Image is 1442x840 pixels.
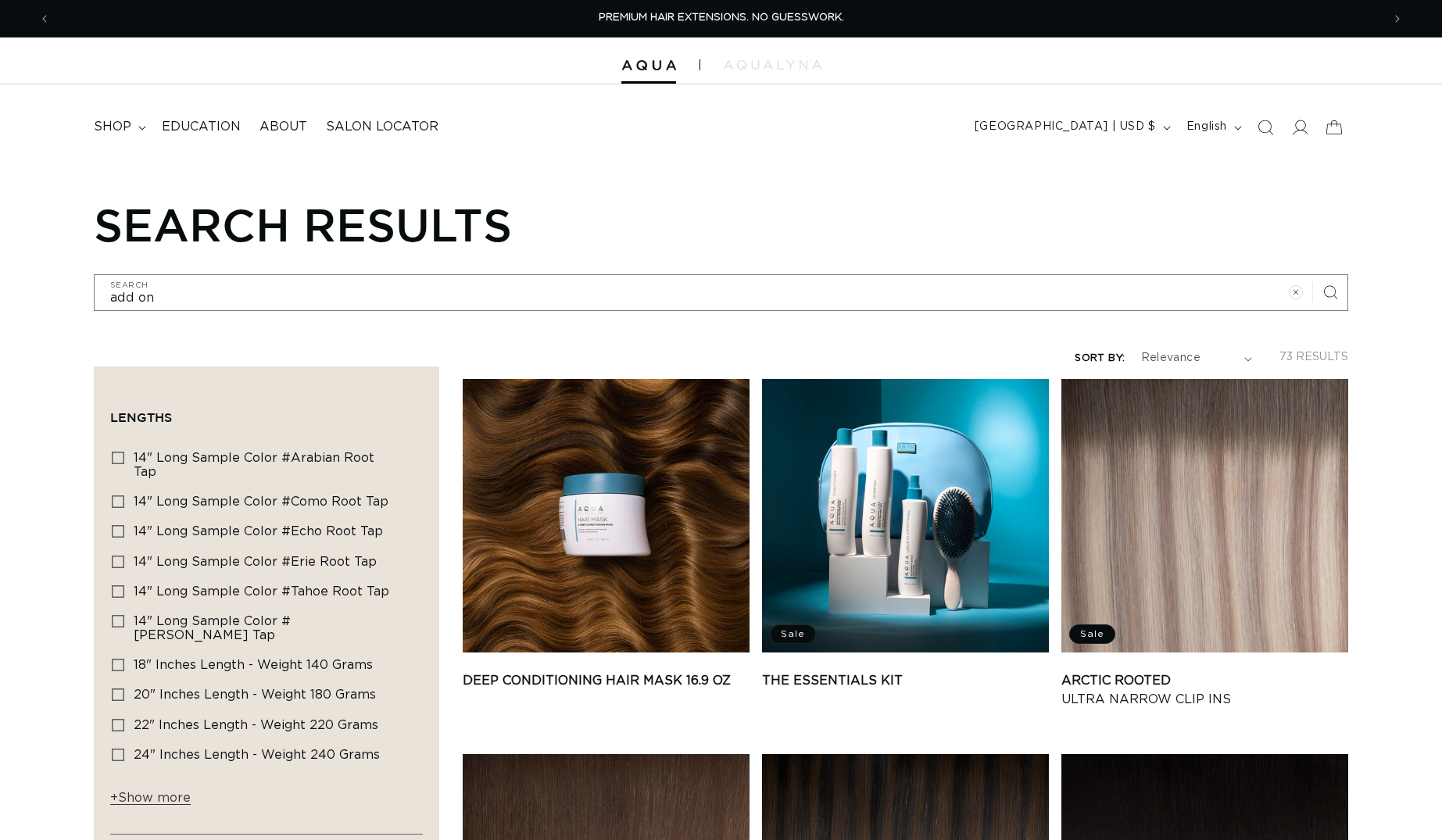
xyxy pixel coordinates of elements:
[259,119,307,135] span: About
[762,671,1049,690] a: The Essentials Kit
[599,13,844,23] span: PREMIUM HAIR EXTENSIONS. NO GUESSWORK.
[1177,113,1248,142] button: English
[724,60,821,70] img: aqualyna.com
[84,109,152,145] summary: shop
[1313,275,1347,309] button: Search
[134,615,291,642] span: 14" Long Sample Color #[PERSON_NAME] Tap
[326,119,438,135] span: Salon Locator
[317,109,448,145] a: Salon Locator
[134,452,374,478] span: 14" Long Sample Color #Arabian Root Tap
[134,495,388,508] span: 14" Long Sample Color #Como Root Tap
[94,119,131,135] span: shop
[162,119,241,135] span: Education
[110,410,172,424] span: Lengths
[1186,119,1227,135] span: English
[134,749,380,761] span: 24" Inches length - Weight 240 grams
[1061,671,1348,709] a: Arctic Rooted Ultra Narrow Clip Ins
[27,4,62,34] button: Previous announcement
[134,659,373,671] span: 18" Inches length - Weight 140 grams
[134,688,376,701] span: 20" Inches length - Weight 180 grams
[1380,4,1415,34] button: Next announcement
[134,719,378,731] span: 22" Inches length - Weight 220 grams
[1279,275,1313,309] button: Clear search term
[110,383,423,439] summary: Lengths (0 selected)
[965,113,1177,142] button: [GEOGRAPHIC_DATA] | USD $
[110,792,118,804] span: +
[134,585,389,598] span: 14" Long Sample Color #Tahoe Root Tap
[94,198,1348,251] h1: Search results
[134,556,377,568] span: 14" Long Sample Color #Erie Root Tap
[134,525,383,538] span: 14" Long Sample Color #Echo Root Tap
[250,109,317,145] a: About
[463,671,750,690] a: Deep Conditioning Hair Mask 16.9 oz
[152,109,250,145] a: Education
[95,275,1347,310] input: Search
[1279,352,1348,363] span: 73 results
[621,60,676,71] img: Aqua Hair Extensions
[110,792,191,804] span: Show more
[1075,353,1125,363] label: Sort by:
[1248,110,1283,145] summary: Search
[110,790,195,814] button: Show more
[975,119,1156,135] span: [GEOGRAPHIC_DATA] | USD $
